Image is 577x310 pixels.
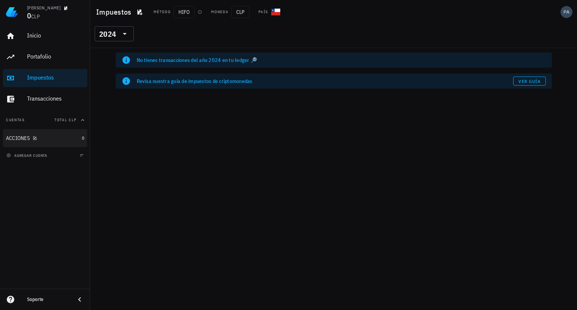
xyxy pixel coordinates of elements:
span: Ver guía [518,78,541,84]
span: 0 [27,11,31,21]
div: 2024 [99,30,116,38]
div: CL-icon [271,8,280,17]
div: Portafolio [27,53,84,60]
button: agregar cuenta [5,152,51,159]
span: Total CLP [54,117,77,122]
span: CLP [31,13,40,20]
a: Inicio [3,27,87,45]
span: 0 [82,135,84,141]
div: ACCIONES [6,135,30,141]
div: Impuestos [27,74,84,81]
button: CuentasTotal CLP [3,111,87,129]
div: Transacciones [27,95,84,102]
a: Impuestos [3,69,87,87]
div: avatar [560,6,572,18]
div: Método [154,9,171,15]
div: Moneda [211,9,228,15]
a: ACCIONES 0 [3,129,87,147]
div: No tienes transacciones del año 2024 en tu ledger 🔎 [137,56,546,64]
span: agregar cuenta [8,153,47,158]
div: Inicio [27,32,84,39]
h1: Impuestos [96,6,134,18]
div: 2024 [95,26,134,41]
div: Revisa nuestra guía de impuestos de criptomonedas [137,77,513,85]
div: País [258,9,268,15]
a: Ver guía [513,77,546,86]
span: HIFO [174,6,195,18]
span: CLP [231,6,249,18]
div: Soporte [27,296,69,302]
div: [PERSON_NAME] [27,5,60,11]
img: LedgiFi [6,6,18,18]
a: Portafolio [3,48,87,66]
a: Transacciones [3,90,87,108]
